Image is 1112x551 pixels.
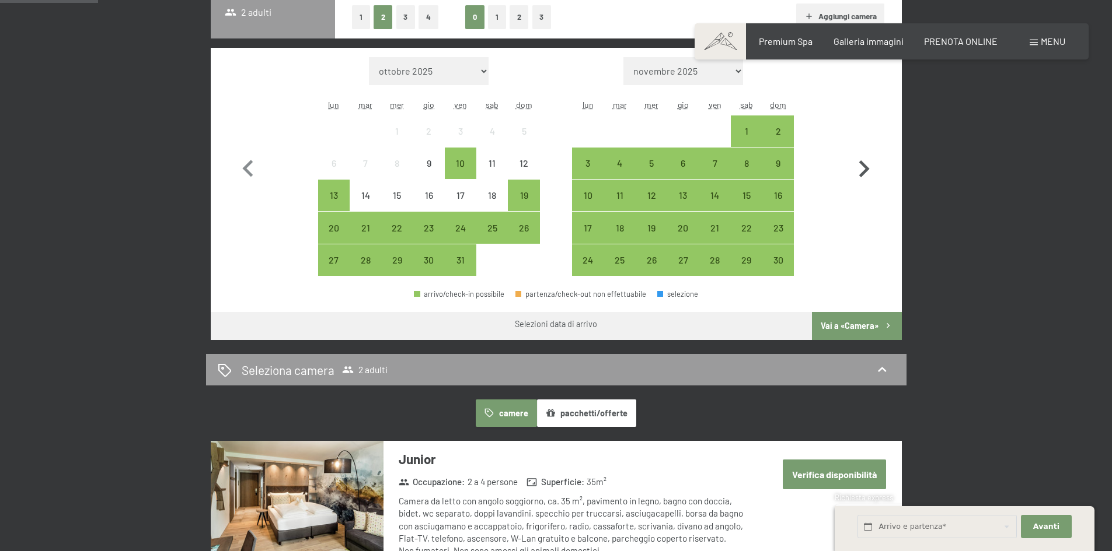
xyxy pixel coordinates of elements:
button: 1 [352,5,370,29]
abbr: giovedì [678,100,689,110]
abbr: giovedì [423,100,434,110]
button: 1 [488,5,506,29]
a: Premium Spa [759,36,813,47]
div: Fri Oct 31 2025 [445,244,476,276]
div: 20 [319,223,348,252]
div: arrivo/check-in non effettuabile [476,115,508,147]
div: 11 [605,191,635,220]
div: Tue Oct 14 2025 [350,180,381,211]
div: 30 [414,255,444,285]
div: arrivo/check-in non effettuabile [381,148,413,179]
div: 11 [477,159,507,188]
div: arrivo/check-in possibile [414,290,504,298]
div: 1 [732,127,761,156]
div: arrivo/check-in possibile [413,212,445,243]
div: 30 [764,255,793,285]
button: Vai a «Camera» [812,312,901,340]
div: arrivo/check-in non effettuabile [413,180,445,211]
div: arrivo/check-in possibile [381,212,413,243]
div: Wed Oct 08 2025 [381,148,413,179]
div: 8 [382,159,412,188]
div: Wed Nov 19 2025 [636,212,667,243]
abbr: martedì [613,100,627,110]
abbr: venerdì [709,100,721,110]
button: Verifica disponibilità [783,459,886,489]
div: arrivo/check-in possibile [350,212,381,243]
div: arrivo/check-in possibile [762,180,794,211]
div: Mon Nov 03 2025 [572,148,604,179]
div: 20 [668,223,698,252]
abbr: mercoledì [644,100,658,110]
div: arrivo/check-in non effettuabile [508,115,539,147]
div: arrivo/check-in possibile [699,212,730,243]
div: Wed Oct 15 2025 [381,180,413,211]
div: arrivo/check-in non effettuabile [350,148,381,179]
div: arrivo/check-in non effettuabile [350,180,381,211]
div: arrivo/check-in non effettuabile [381,115,413,147]
div: 14 [351,191,380,220]
div: arrivo/check-in non effettuabile [445,115,476,147]
button: 4 [419,5,438,29]
div: Mon Oct 13 2025 [318,180,350,211]
div: Thu Oct 16 2025 [413,180,445,211]
div: 26 [637,255,666,285]
abbr: mercoledì [390,100,404,110]
button: Avanti [1021,515,1071,539]
div: arrivo/check-in non effettuabile [476,180,508,211]
div: arrivo/check-in possibile [604,244,636,276]
div: Sun Oct 12 2025 [508,148,539,179]
span: Avanti [1033,521,1059,532]
div: 26 [509,223,538,252]
div: Sat Oct 25 2025 [476,212,508,243]
div: Sun Nov 02 2025 [762,115,794,147]
div: 25 [605,255,635,285]
div: 21 [700,223,729,252]
div: arrivo/check-in possibile [476,212,508,243]
div: 18 [477,191,507,220]
div: partenza/check-out non effettuabile [515,290,646,298]
div: Sun Nov 09 2025 [762,148,794,179]
div: arrivo/check-in possibile [762,148,794,179]
div: 24 [446,223,475,252]
div: 10 [573,191,602,220]
abbr: lunedì [328,100,339,110]
div: arrivo/check-in possibile [318,244,350,276]
span: Richiesta express [835,493,893,502]
div: Sat Nov 15 2025 [731,180,762,211]
div: 21 [351,223,380,252]
div: 16 [414,191,444,220]
span: Galleria immagini [834,36,904,47]
span: Menu [1041,36,1065,47]
div: 2 [764,127,793,156]
div: 28 [700,255,729,285]
div: 12 [637,191,666,220]
div: 8 [732,159,761,188]
div: arrivo/check-in possibile [731,115,762,147]
div: Wed Nov 05 2025 [636,148,667,179]
div: arrivo/check-in possibile [762,244,794,276]
div: 22 [732,223,761,252]
abbr: lunedì [583,100,594,110]
div: 9 [764,159,793,188]
div: 29 [732,255,761,285]
button: Aggiungi camera [796,3,884,29]
abbr: domenica [516,100,532,110]
div: arrivo/check-in possibile [636,212,667,243]
div: Fri Oct 10 2025 [445,148,476,179]
div: arrivo/check-in possibile [604,180,636,211]
div: 10 [446,159,475,188]
div: Wed Oct 01 2025 [381,115,413,147]
h2: Seleziona camera [242,362,334,378]
div: arrivo/check-in possibile [572,244,604,276]
strong: Occupazione : [399,476,465,488]
button: 2 [374,5,393,29]
div: 3 [446,127,475,156]
div: Thu Oct 23 2025 [413,212,445,243]
div: Thu Nov 06 2025 [667,148,699,179]
div: 17 [446,191,475,220]
div: 19 [509,191,538,220]
div: Sat Nov 29 2025 [731,244,762,276]
div: arrivo/check-in non effettuabile [318,148,350,179]
div: arrivo/check-in possibile [699,148,730,179]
